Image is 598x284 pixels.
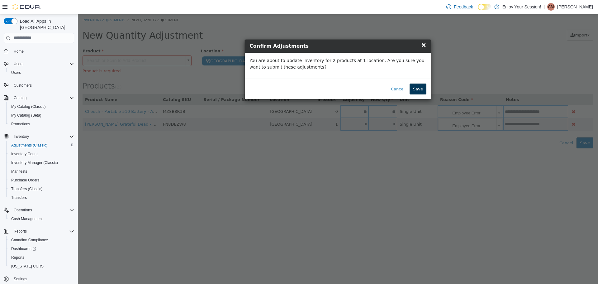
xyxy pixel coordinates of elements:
[1,206,77,214] button: Operations
[11,160,58,165] span: Inventory Manager (Classic)
[502,3,541,11] p: Enjoy Your Session!
[11,228,29,235] button: Reports
[14,49,24,54] span: Home
[6,193,77,202] button: Transfers
[9,168,30,175] a: Manifests
[9,215,74,223] span: Cash Management
[11,113,41,118] span: My Catalog (Beta)
[11,228,74,235] span: Reports
[6,244,77,253] a: Dashboards
[14,95,26,100] span: Catalog
[11,169,27,174] span: Manifests
[14,277,27,282] span: Settings
[11,216,43,221] span: Cash Management
[6,176,77,185] button: Purchase Orders
[454,4,473,10] span: Feedback
[6,262,77,271] button: [US_STATE] CCRS
[14,208,32,213] span: Operations
[6,111,77,120] button: My Catalog (Beta)
[11,275,74,283] span: Settings
[11,133,31,140] button: Inventory
[11,246,36,251] span: Dashboards
[11,206,74,214] span: Operations
[1,132,77,141] button: Inventory
[11,60,26,68] button: Users
[1,60,77,68] button: Users
[9,120,74,128] span: Promotions
[6,214,77,223] button: Cash Management
[9,236,50,244] a: Canadian Compliance
[9,103,74,110] span: My Catalog (Classic)
[343,27,349,34] span: ×
[1,94,77,102] button: Catalog
[9,262,74,270] span: Washington CCRS
[11,238,48,243] span: Canadian Compliance
[9,185,45,193] a: Transfers (Classic)
[9,254,74,261] span: Reports
[17,18,74,31] span: Load All Apps in [GEOGRAPHIC_DATA]
[11,195,27,200] span: Transfers
[1,47,77,56] button: Home
[11,152,38,156] span: Inventory Count
[11,275,30,283] a: Settings
[6,102,77,111] button: My Catalog (Classic)
[9,159,60,166] a: Inventory Manager (Classic)
[11,133,74,140] span: Inventory
[11,255,24,260] span: Reports
[11,122,30,127] span: Promotions
[310,69,330,80] button: Cancel
[9,215,45,223] a: Cash Management
[11,143,47,148] span: Adjustments (Classic)
[9,185,74,193] span: Transfers (Classic)
[557,3,593,11] p: [PERSON_NAME]
[9,236,74,244] span: Canadian Compliance
[11,206,35,214] button: Operations
[11,178,40,183] span: Purchase Orders
[9,112,74,119] span: My Catalog (Beta)
[11,104,46,109] span: My Catalog (Classic)
[9,194,74,201] span: Transfers
[9,142,50,149] a: Adjustments (Classic)
[9,112,44,119] a: My Catalog (Beta)
[9,176,42,184] a: Purchase Orders
[9,245,74,253] span: Dashboards
[14,134,29,139] span: Inventory
[6,150,77,158] button: Inventory Count
[9,69,74,76] span: Users
[9,245,39,253] a: Dashboards
[6,120,77,128] button: Promotions
[478,10,478,11] span: Dark Mode
[14,61,23,66] span: Users
[14,83,32,88] span: Customers
[172,28,349,36] h4: Confirm Adjustments
[6,167,77,176] button: Manifests
[11,264,44,269] span: [US_STATE] CCRS
[11,48,26,55] a: Home
[11,47,74,55] span: Home
[9,168,74,175] span: Manifests
[9,262,46,270] a: [US_STATE] CCRS
[11,70,21,75] span: Users
[1,227,77,236] button: Reports
[9,150,74,158] span: Inventory Count
[6,158,77,167] button: Inventory Manager (Classic)
[11,82,34,89] a: Customers
[9,254,27,261] a: Reports
[11,60,74,68] span: Users
[9,176,74,184] span: Purchase Orders
[11,81,74,89] span: Customers
[444,1,475,13] a: Feedback
[9,69,23,76] a: Users
[543,3,545,11] p: |
[478,4,491,10] input: Dark Mode
[6,236,77,244] button: Canadian Compliance
[11,186,42,191] span: Transfers (Classic)
[6,253,77,262] button: Reports
[9,120,33,128] a: Promotions
[6,185,77,193] button: Transfers (Classic)
[9,150,40,158] a: Inventory Count
[9,103,48,110] a: My Catalog (Classic)
[11,94,74,102] span: Catalog
[14,229,27,234] span: Reports
[9,194,29,201] a: Transfers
